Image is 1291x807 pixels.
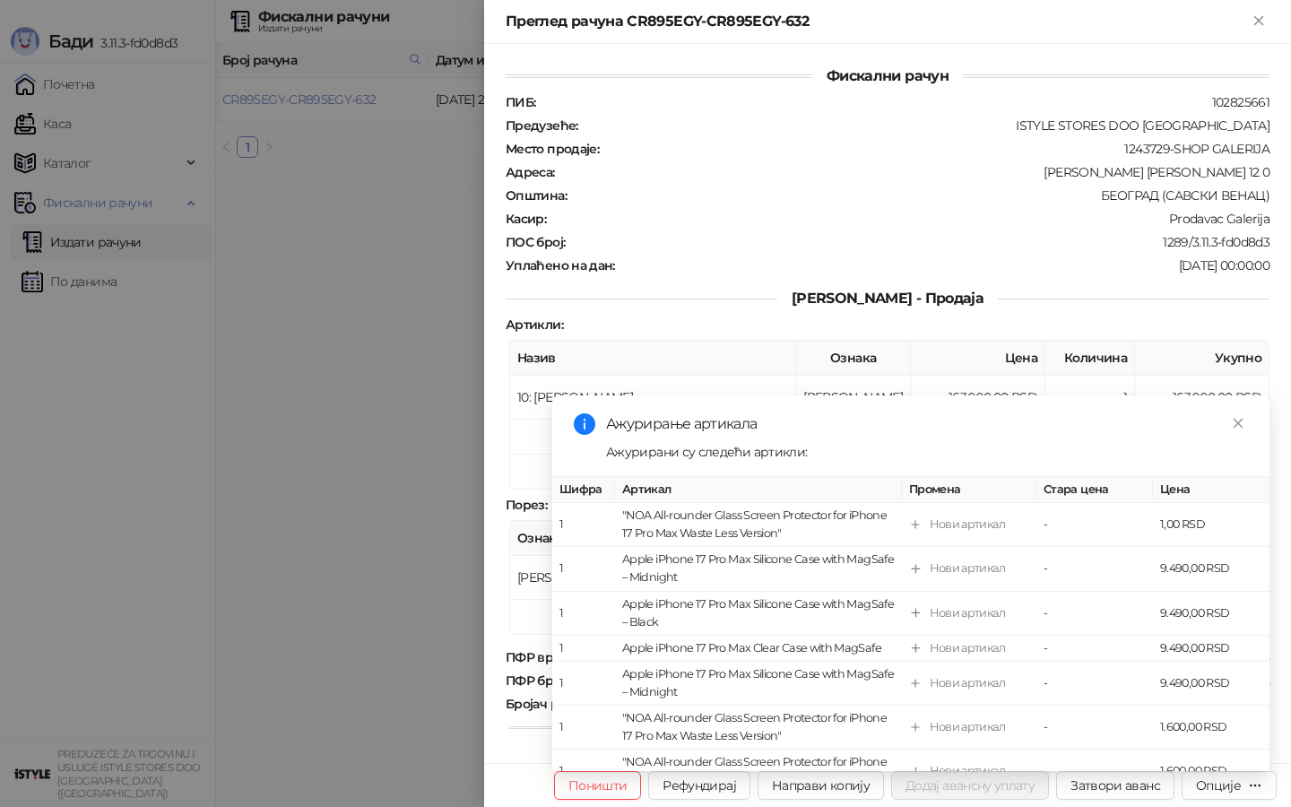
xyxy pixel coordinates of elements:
th: Цена [911,341,1045,376]
strong: ПФР време : [506,649,580,665]
strong: ПИБ : [506,94,535,110]
strong: Место продаје : [506,141,599,157]
th: Шифра [552,477,615,503]
td: 1 [552,662,615,706]
td: - [1036,662,1153,706]
td: 1.600,00 RSD [1153,750,1269,794]
div: Нови артикал [930,560,1005,577]
td: [PERSON_NAME] [796,376,911,420]
td: 1 [552,503,615,547]
td: 10: [PERSON_NAME] [510,376,796,420]
td: - [1036,547,1153,591]
td: 1.600,00 RSD [1153,706,1269,750]
div: 1243729-SHOP GALERIJA [601,141,1271,157]
div: 1289/3.11.3-fd0d8d3 [567,234,1271,250]
strong: Општина : [506,187,567,204]
th: Укупно [1135,341,1269,376]
strong: Уплаћено на дан : [506,257,615,273]
th: Промена [902,477,1036,503]
strong: Адреса : [506,164,555,180]
td: - [1036,636,1153,662]
th: Ознака [796,341,911,376]
td: 9.490,00 RSD [1153,662,1269,706]
th: Назив [510,341,796,376]
td: Apple iPhone 17 Pro Max Silicone Case with MagSafe – Midnight [615,547,902,591]
span: info-circle [574,413,595,435]
div: Преглед рачуна CR895EGY-CR895EGY-632 [506,11,1248,32]
td: - [1036,750,1153,794]
td: 1 [552,750,615,794]
a: Close [1228,413,1248,433]
td: 1 [552,591,615,635]
div: Нови артикал [930,603,1005,621]
th: Количина [1045,341,1135,376]
div: Нови артикал [930,718,1005,736]
div: БЕОГРАД (САВСКИ ВЕНАЦ) [568,187,1271,204]
div: Prodavac Galerija [548,211,1271,227]
span: Фискални рачун [812,67,963,84]
strong: Артикли : [506,317,563,333]
strong: ПФР број рачуна : [506,672,613,689]
td: Apple iPhone 17 Pro Max Clear Case with MagSafe [615,636,902,662]
strong: Порез : [506,497,547,513]
th: Артикал [615,477,902,503]
span: [PERSON_NAME] - Продаја [777,290,998,307]
td: - [1036,706,1153,750]
div: Нови артикал [930,762,1005,780]
span: close [1232,417,1244,430]
div: Нови артикал [930,516,1005,534]
strong: ПОС број : [506,234,565,250]
td: 163.990,00 RSD [1135,376,1269,420]
th: Ознака [510,521,625,556]
div: [PERSON_NAME] [PERSON_NAME] 12 0 [557,164,1271,180]
td: 9.490,00 RSD [1153,547,1269,591]
td: 163.990,00 RSD [911,376,1045,420]
th: Цена [1153,477,1269,503]
td: 9.490,00 RSD [1153,591,1269,635]
td: 9.490,00 RSD [1153,636,1269,662]
strong: Бројач рачуна : [506,696,596,712]
div: Ажурирани су следећи артикли: [606,442,1248,462]
div: ISTYLE STORES DOO [GEOGRAPHIC_DATA] [580,117,1271,134]
td: - [1036,591,1153,635]
td: "NOA All-rounder Glass Screen Protector for iPhone 17 Pro Max Waste Less Version" [615,503,902,547]
td: 1 [1045,376,1135,420]
td: Apple iPhone 17 Pro Max Silicone Case with MagSafe – Black [615,591,902,635]
th: Стара цена [1036,477,1153,503]
strong: Предузеће : [506,117,578,134]
div: Ажурирање артикала [606,413,1248,435]
td: "NOA All-rounder Glass Screen Protector for iPhone 17 Pro Waste Less Version" [615,750,902,794]
td: Apple iPhone 17 Pro Max Silicone Case with MagSafe – Midnight [615,662,902,706]
td: [PERSON_NAME] [510,556,625,600]
td: "NOA All-rounder Glass Screen Protector for iPhone 17 Pro Max Waste Less Version" [615,706,902,750]
div: Нови артикал [930,674,1005,692]
td: 1 [552,636,615,662]
td: - [1036,503,1153,547]
div: Нови артикал [930,639,1005,657]
td: 1,00 RSD [1153,503,1269,547]
button: Close [1248,11,1269,32]
div: [DATE] 00:00:00 [617,257,1271,273]
strong: Касир : [506,211,546,227]
td: 1 [552,706,615,750]
td: 1 [552,547,615,591]
div: 102825661 [537,94,1271,110]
